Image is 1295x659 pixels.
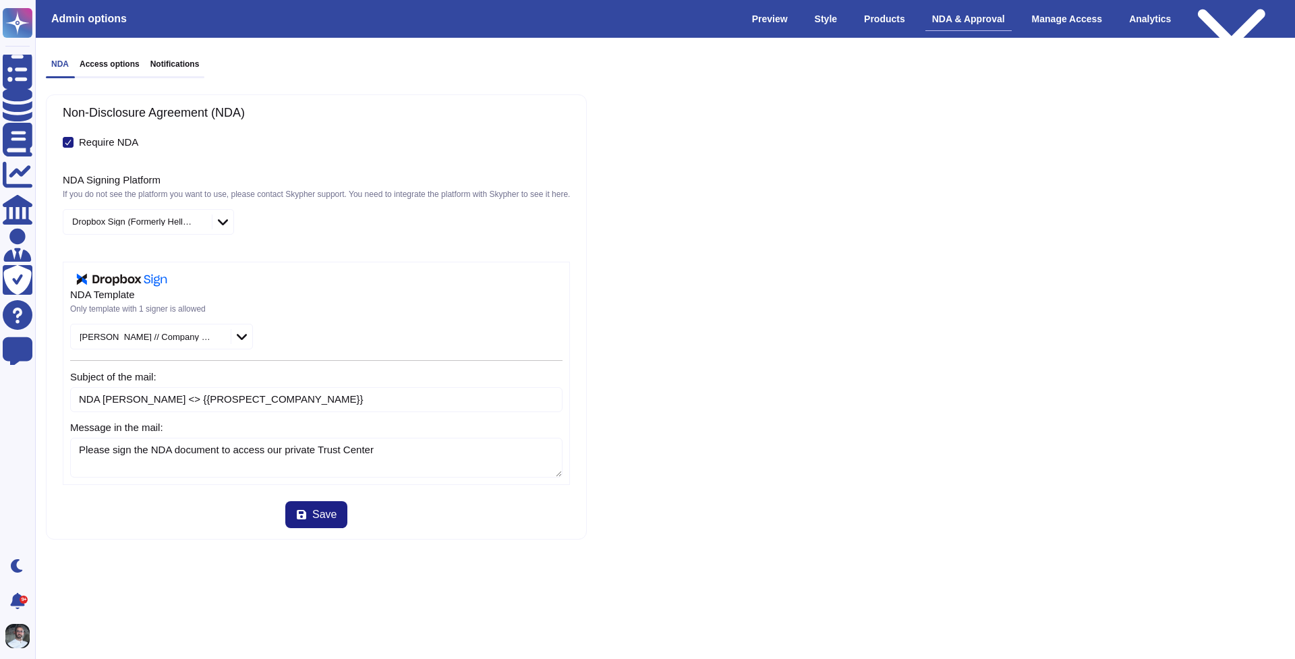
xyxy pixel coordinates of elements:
[285,501,347,528] button: Save
[70,372,156,382] label: Subject of the mail:
[925,7,1012,31] div: NDA & Approval
[70,305,563,313] p: Only template with 1 signer is allowed
[70,422,163,432] label: Message in the mail:
[63,106,570,121] h3: Non-Disclosure Agreement (NDA)
[312,509,337,520] span: Save
[51,12,127,25] h3: Admin options
[70,438,563,478] textarea: Please sign the NDA document to access our private Trust Center
[70,289,135,299] label: NDA Template
[80,59,140,69] h3: Access options
[63,175,161,185] label: NDA Signing Platform
[72,217,195,226] div: Dropbox Sign (Formerly HelloSign)
[20,596,28,604] div: 9+
[3,621,39,651] button: user
[1025,7,1110,30] div: Manage Access
[70,269,171,289] img: DropboxSign
[51,59,69,69] h3: NDA
[79,137,138,147] div: Require NDA
[857,7,912,30] div: Products
[80,333,214,341] div: [PERSON_NAME] // Company MNDA
[808,7,844,30] div: Style
[150,59,200,69] h3: Notifications
[745,7,795,30] div: Preview
[1122,7,1178,30] div: Analytics
[5,624,30,648] img: user
[63,190,570,198] p: If you do not see the platform you want to use, please contact Skypher support. You need to integ...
